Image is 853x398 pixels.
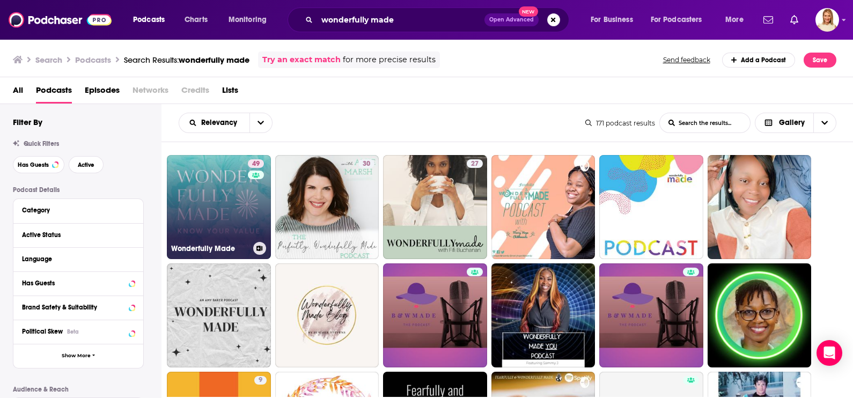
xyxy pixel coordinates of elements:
button: open menu [179,119,249,127]
div: Language [22,255,128,263]
button: Category [22,203,135,217]
div: Brand Safety & Suitability [22,304,126,311]
span: Relevancy [201,119,241,127]
button: Show profile menu [815,8,839,32]
button: Language [22,252,135,266]
span: Show More [62,353,91,359]
span: Open Advanced [489,17,534,23]
img: User Profile [815,8,839,32]
a: Episodes [85,82,120,104]
p: Audience & Reach [13,386,144,393]
span: 30 [363,159,370,169]
span: For Podcasters [651,12,702,27]
span: Monitoring [229,12,267,27]
div: Beta [67,328,79,335]
img: Podchaser - Follow, Share and Rate Podcasts [9,10,112,30]
div: Open Intercom Messenger [817,340,842,366]
button: Show More [13,344,143,368]
span: For Business [591,12,633,27]
span: 49 [252,159,260,169]
button: open menu [126,11,179,28]
div: 171 podcast results [585,119,655,127]
button: Active [69,156,104,173]
a: All [13,82,23,104]
h2: Filter By [13,117,42,127]
a: 30 [275,155,379,259]
button: Brand Safety & Suitability [22,300,135,314]
a: 49 [248,159,264,168]
a: 27 [467,159,483,168]
div: Search podcasts, credits, & more... [298,8,579,32]
button: open menu [718,11,757,28]
span: 27 [471,159,479,169]
button: open menu [583,11,646,28]
span: New [519,6,538,17]
span: 9 [259,375,262,386]
div: Active Status [22,231,128,239]
span: Quick Filters [24,140,59,148]
span: Logged in as leannebush [815,8,839,32]
button: Send feedback [660,55,714,64]
span: Gallery [779,119,805,127]
a: Try an exact match [262,54,341,66]
div: Search Results: [124,55,249,65]
div: Has Guests [22,279,126,287]
span: for more precise results [343,54,436,66]
button: Political SkewBeta [22,325,135,338]
span: Has Guests [18,162,49,168]
h2: Choose List sort [179,113,273,133]
button: open menu [644,11,718,28]
button: Has Guests [22,276,135,290]
span: Networks [133,82,168,104]
span: Charts [185,12,208,27]
a: 49Wonderfully Made [167,155,271,259]
button: open menu [221,11,281,28]
button: Has Guests [13,156,64,173]
a: 30 [358,159,374,168]
span: Credits [181,82,209,104]
input: Search podcasts, credits, & more... [317,11,484,28]
a: Charts [178,11,214,28]
a: Podcasts [36,82,72,104]
button: Choose View [755,113,837,133]
span: Podcasts [133,12,165,27]
h3: Search [35,55,62,65]
button: Open AdvancedNew [484,13,539,26]
a: Add a Podcast [722,53,796,68]
span: More [725,12,744,27]
a: 27 [383,155,487,259]
a: Search Results:wonderfully made [124,55,249,65]
h3: Podcasts [75,55,111,65]
span: Political Skew [22,328,63,335]
a: Show notifications dropdown [786,11,803,29]
p: Podcast Details [13,186,144,194]
a: 9 [254,376,267,385]
button: Active Status [22,228,135,241]
button: open menu [249,113,272,132]
span: Active [78,162,94,168]
button: Save [804,53,836,68]
h3: Wonderfully Made [171,244,249,253]
div: Category [22,207,128,214]
a: Lists [222,82,238,104]
a: Show notifications dropdown [759,11,777,29]
span: wonderfully made [179,55,249,65]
